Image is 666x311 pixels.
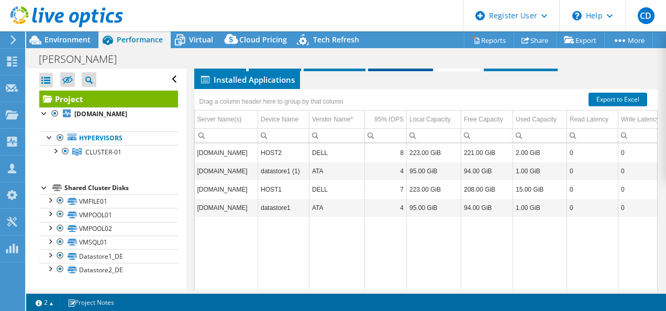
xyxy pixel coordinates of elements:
[309,198,365,217] td: Column Vendor Name*, Value ATA
[513,162,567,180] td: Column Used Capacity, Value 1.00 GiB
[570,113,608,126] div: Read Latency
[513,110,567,129] td: Used Capacity Column
[461,110,513,129] td: Free Capacity Column
[313,35,359,45] span: Tech Refresh
[461,128,513,142] td: Column Free Capacity, Filter cell
[407,110,461,129] td: Local Capacity Column
[60,296,121,309] a: Project Notes
[365,198,407,217] td: Column 95% IOPS, Value 4
[464,32,514,48] a: Reports
[513,128,567,142] td: Column Used Capacity, Filter cell
[195,162,258,180] td: Column Server Name(s), Value host2.ogilvielaw.com
[39,208,178,221] a: VMPOOL01
[195,110,258,129] td: Server Name(s) Column
[516,113,557,126] div: Used Capacity
[589,93,647,106] a: Export to Excel
[195,143,258,162] td: Column Server Name(s), Value host2.ogilvielaw.com
[28,296,61,309] a: 2
[258,110,309,129] td: Device Name Column
[567,180,618,198] td: Column Read Latency, Value 0
[85,148,121,157] span: CLUSTER-01
[514,32,557,48] a: Share
[39,145,178,159] a: CLUSTER-01
[74,109,127,118] b: [DOMAIN_NAME]
[567,162,618,180] td: Column Read Latency, Value 0
[239,35,287,45] span: Cloud Pricing
[513,143,567,162] td: Column Used Capacity, Value 2.00 GiB
[34,53,133,65] h1: [PERSON_NAME]
[365,128,407,142] td: Column 95% IOPS, Filter cell
[309,143,365,162] td: Column Vendor Name*, Value DELL
[258,162,309,180] td: Column Device Name, Value datastore1 (1)
[261,113,298,126] div: Device Name
[117,35,163,45] span: Performance
[461,143,513,162] td: Column Free Capacity, Value 221.00 GiB
[604,32,653,48] a: More
[64,182,178,194] div: Shared Cluster Disks
[39,91,178,107] a: Project
[461,198,513,217] td: Column Free Capacity, Value 94.00 GiB
[195,180,258,198] td: Column Server Name(s), Value host1.ogilvielaw.com
[309,162,365,180] td: Column Vendor Name*, Value ATA
[407,180,461,198] td: Column Local Capacity, Value 223.00 GiB
[39,107,178,121] a: [DOMAIN_NAME]
[567,110,618,129] td: Read Latency Column
[409,113,451,126] div: Local Capacity
[39,222,178,236] a: VMPOOL02
[39,263,178,276] a: Datastore2_DE
[513,180,567,198] td: Column Used Capacity, Value 15.00 GiB
[258,180,309,198] td: Column Device Name, Value HOST1
[312,113,353,126] div: Vendor Name*
[195,198,258,217] td: Column Server Name(s), Value host1.ogilvielaw.com
[464,113,503,126] div: Free Capacity
[258,198,309,217] td: Column Device Name, Value datastore1
[567,198,618,217] td: Column Read Latency, Value 0
[407,162,461,180] td: Column Local Capacity, Value 95.00 GiB
[39,194,178,208] a: VMFILE01
[309,128,365,142] td: Column Vendor Name*, Filter cell
[189,35,213,45] span: Virtual
[374,113,404,126] div: 95% IOPS
[621,113,659,126] div: Write Latency
[365,162,407,180] td: Column 95% IOPS, Value 4
[197,113,242,126] div: Server Name(s)
[461,162,513,180] td: Column Free Capacity, Value 94.00 GiB
[39,249,178,263] a: Datastore1_DE
[572,11,582,20] svg: \n
[309,180,365,198] td: Column Vendor Name*, Value DELL
[365,143,407,162] td: Column 95% IOPS, Value 8
[39,236,178,249] a: VMSQL01
[195,128,258,142] td: Column Server Name(s), Filter cell
[258,143,309,162] td: Column Device Name, Value HOST2
[258,128,309,142] td: Column Device Name, Filter cell
[638,7,654,24] span: CD
[45,35,91,45] span: Environment
[407,128,461,142] td: Column Local Capacity, Filter cell
[461,180,513,198] td: Column Free Capacity, Value 208.00 GiB
[365,110,407,129] td: 95% IOPS Column
[513,198,567,217] td: Column Used Capacity, Value 1.00 GiB
[407,143,461,162] td: Column Local Capacity, Value 223.00 GiB
[567,143,618,162] td: Column Read Latency, Value 0
[556,32,605,48] a: Export
[309,110,365,129] td: Vendor Name* Column
[39,131,178,145] a: Hypervisors
[197,94,346,109] div: Drag a column header here to group by that column
[199,74,295,85] span: Installed Applications
[365,180,407,198] td: Column 95% IOPS, Value 7
[567,128,618,142] td: Column Read Latency, Filter cell
[407,198,461,217] td: Column Local Capacity, Value 95.00 GiB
